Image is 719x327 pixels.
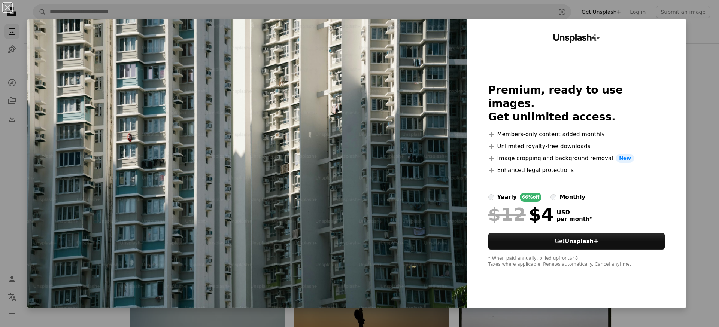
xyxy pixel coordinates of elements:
[488,130,665,139] li: Members-only content added monthly
[488,194,494,200] input: yearly66%off
[557,209,593,216] span: USD
[488,233,665,250] button: GetUnsplash+
[488,166,665,175] li: Enhanced legal protections
[616,154,634,163] span: New
[497,193,517,202] div: yearly
[550,194,556,200] input: monthly
[488,205,554,224] div: $4
[488,142,665,151] li: Unlimited royalty-free downloads
[488,205,526,224] span: $12
[557,216,593,223] span: per month *
[488,256,665,268] div: * When paid annually, billed upfront $48 Taxes where applicable. Renews automatically. Cancel any...
[520,193,542,202] div: 66% off
[488,83,665,124] h2: Premium, ready to use images. Get unlimited access.
[488,154,665,163] li: Image cropping and background removal
[565,238,598,245] strong: Unsplash+
[559,193,585,202] div: monthly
